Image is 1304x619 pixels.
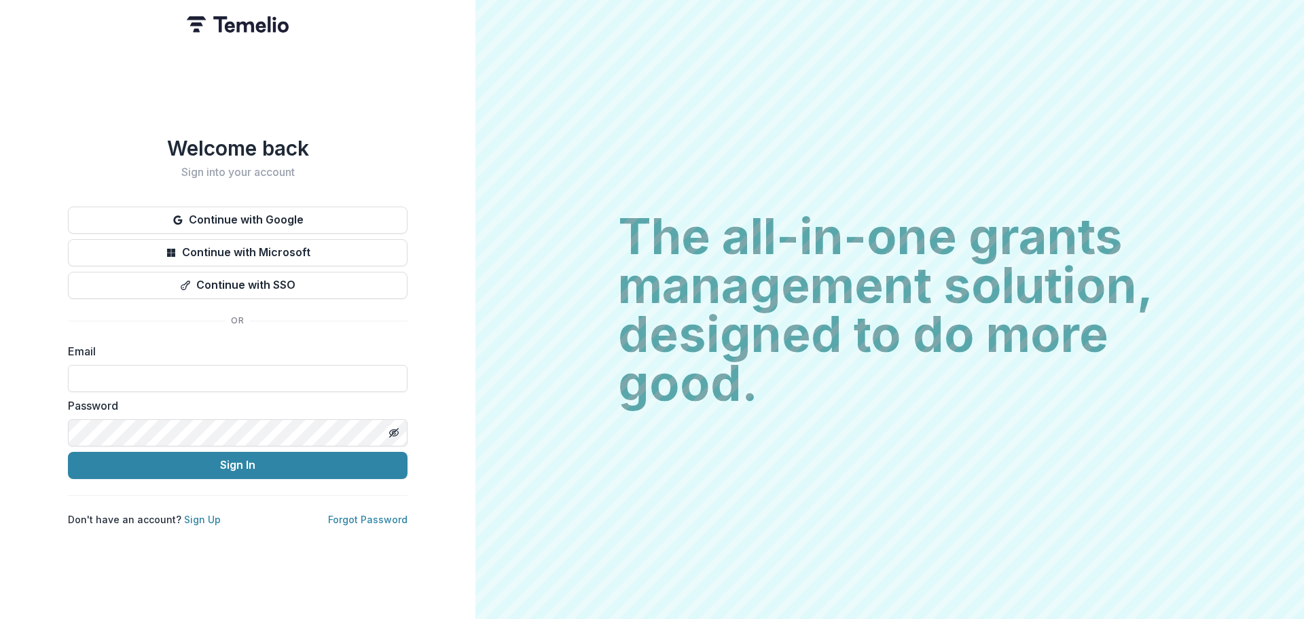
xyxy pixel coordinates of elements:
h2: Sign into your account [68,166,407,179]
button: Continue with Microsoft [68,239,407,266]
button: Sign In [68,452,407,479]
button: Continue with SSO [68,272,407,299]
p: Don't have an account? [68,512,221,527]
button: Toggle password visibility [383,422,405,444]
a: Forgot Password [328,514,407,525]
h1: Welcome back [68,136,407,160]
a: Sign Up [184,514,221,525]
button: Continue with Google [68,207,407,234]
img: Temelio [187,16,289,33]
label: Password [68,397,399,414]
label: Email [68,343,399,359]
